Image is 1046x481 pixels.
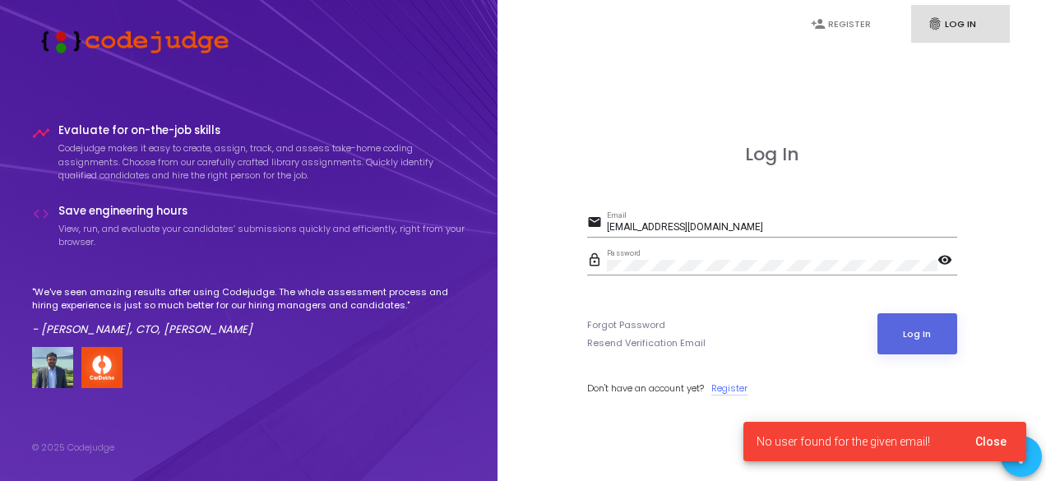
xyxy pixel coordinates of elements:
[975,435,1007,448] span: Close
[757,433,930,450] span: No user found for the given email!
[911,5,1010,44] a: fingerprintLog In
[32,285,466,312] p: "We've seen amazing results after using Codejudge. The whole assessment process and hiring experi...
[58,205,466,218] h4: Save engineering hours
[58,141,466,183] p: Codejudge makes it easy to create, assign, track, and assess take-home coding assignments. Choose...
[937,252,957,271] mat-icon: visibility
[81,347,123,388] img: company-logo
[32,347,73,388] img: user image
[587,382,704,395] span: Don't have an account yet?
[962,427,1020,456] button: Close
[587,252,607,271] mat-icon: lock_outline
[32,124,50,142] i: timeline
[32,441,114,455] div: © 2025 Codejudge
[877,313,957,354] button: Log In
[607,222,957,234] input: Email
[32,321,252,337] em: - [PERSON_NAME], CTO, [PERSON_NAME]
[794,5,893,44] a: person_addRegister
[587,318,665,332] a: Forgot Password
[58,222,466,249] p: View, run, and evaluate your candidates’ submissions quickly and efficiently, right from your bro...
[928,16,942,31] i: fingerprint
[58,124,466,137] h4: Evaluate for on-the-job skills
[587,214,607,234] mat-icon: email
[587,144,957,165] h3: Log In
[32,205,50,223] i: code
[811,16,826,31] i: person_add
[587,336,706,350] a: Resend Verification Email
[711,382,747,395] a: Register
